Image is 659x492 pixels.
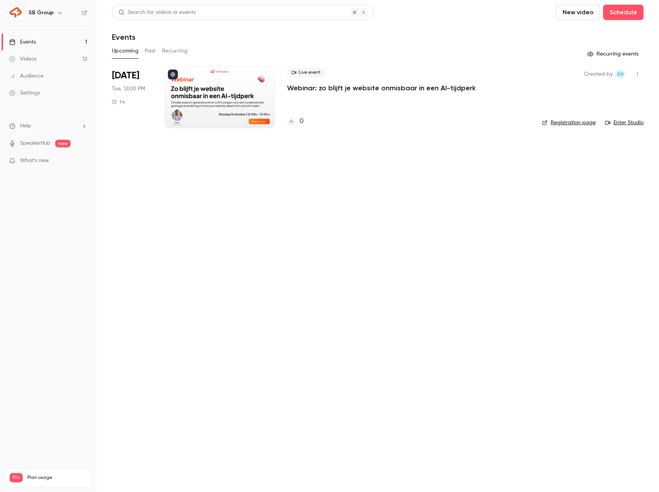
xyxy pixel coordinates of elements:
span: Help [20,122,31,130]
span: Tue, 12:00 PM [112,85,145,93]
a: SpeakerHub [20,139,51,147]
button: Recurring [162,45,188,57]
button: New video [556,5,600,20]
span: new [55,140,71,147]
a: 0 [287,116,304,127]
div: Videos [9,55,37,63]
h1: Events [112,32,135,42]
span: What's new [20,157,49,165]
a: Registration page [542,119,596,127]
img: SB Group [10,7,22,19]
div: Settings [9,89,40,97]
span: Pro [10,473,23,482]
div: 1 h [112,99,125,105]
button: Recurring events [584,48,644,60]
span: Dante van der heijden [616,69,625,79]
span: Live event [287,68,325,77]
h6: SB Group [29,9,54,17]
a: Enter Studio [605,119,644,127]
span: Dv [617,69,624,79]
span: Plan usage [27,475,87,481]
a: Webinar: zo blijft je website onmisbaar in een AI-tijdperk [287,83,476,93]
button: Schedule [603,5,644,20]
div: Events [9,38,36,46]
span: [DATE] [112,69,139,82]
div: Oct 14 Tue, 12:00 PM (Europe/Amsterdam) [112,66,152,128]
span: Created by [584,69,613,79]
iframe: Noticeable Trigger [78,157,87,164]
li: help-dropdown-opener [9,122,87,130]
h4: 0 [299,116,304,127]
button: Past [145,45,156,57]
div: Search for videos or events [118,8,196,17]
button: Upcoming [112,45,139,57]
div: Audience [9,72,44,80]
